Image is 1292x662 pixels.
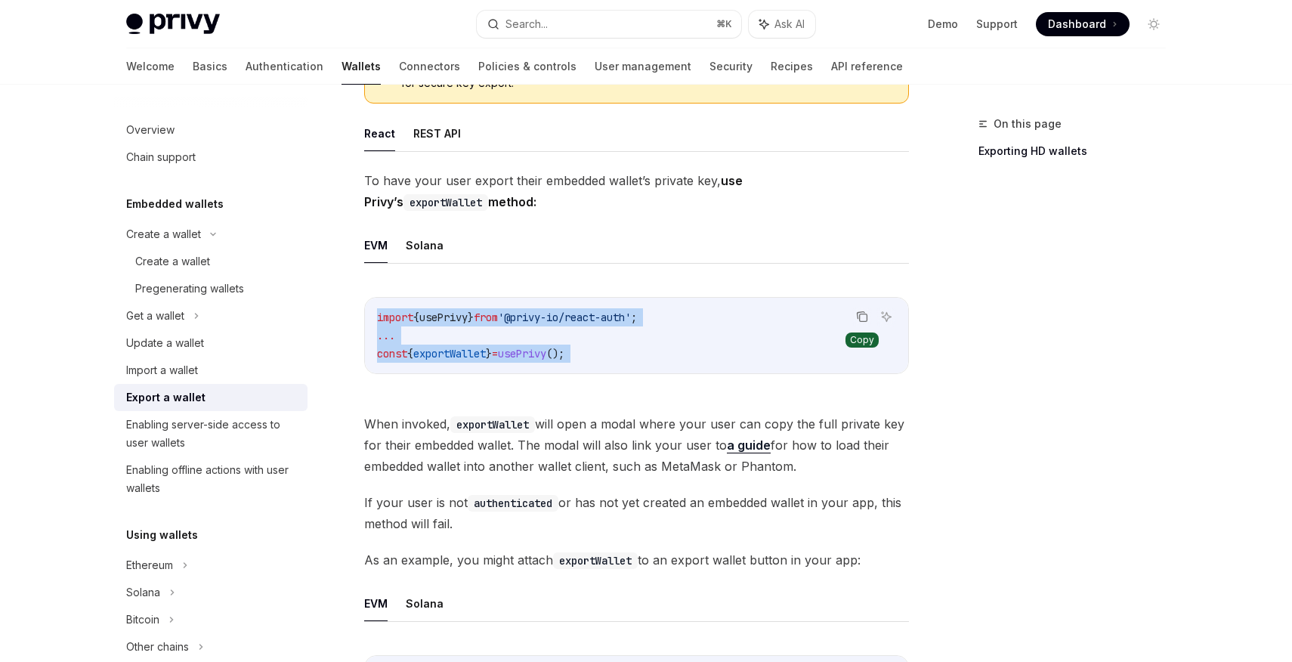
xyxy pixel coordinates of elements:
span: When invoked, will open a modal where your user can copy the full private key for their embedded ... [364,413,909,477]
code: exportWallet [450,416,535,433]
a: Welcome [126,48,175,85]
button: React [364,116,395,151]
span: '@privy-io/react-auth' [498,311,631,324]
span: { [413,311,419,324]
span: } [486,347,492,360]
span: Ask AI [774,17,805,32]
a: Authentication [246,48,323,85]
div: Enabling offline actions with user wallets [126,461,298,497]
span: ⌘ K [716,18,732,30]
div: Create a wallet [135,252,210,271]
div: Other chains [126,638,189,656]
span: = [492,347,498,360]
span: On this page [994,115,1062,133]
div: Update a wallet [126,334,204,352]
a: Update a wallet [114,329,308,357]
span: As an example, you might attach to an export wallet button in your app: [364,549,909,571]
a: Policies & controls [478,48,576,85]
button: REST API [413,116,461,151]
a: Security [709,48,753,85]
span: from [474,311,498,324]
div: Copy [845,333,879,348]
span: } [468,311,474,324]
button: EVM [364,586,388,621]
button: Solana [406,227,444,263]
a: Create a wallet [114,248,308,275]
code: authenticated [468,495,558,512]
div: Ethereum [126,556,173,574]
a: Enabling server-side access to user wallets [114,411,308,456]
div: Overview [126,121,175,139]
span: To have your user export their embedded wallet’s private key, [364,170,909,212]
span: import [377,311,413,324]
img: light logo [126,14,220,35]
span: { [407,347,413,360]
a: Chain support [114,144,308,171]
a: Basics [193,48,227,85]
a: Connectors [399,48,460,85]
a: Demo [928,17,958,32]
button: Copy the contents from the code block [852,307,872,326]
button: EVM [364,227,388,263]
button: Ask AI [749,11,815,38]
a: Wallets [342,48,381,85]
a: API reference [831,48,903,85]
span: Dashboard [1048,17,1106,32]
span: exportWallet [413,347,486,360]
div: Solana [126,583,160,602]
div: Import a wallet [126,361,198,379]
a: Exporting HD wallets [978,139,1178,163]
div: Search... [505,15,548,33]
a: Overview [114,116,308,144]
button: Solana [406,586,444,621]
span: usePrivy [419,311,468,324]
div: Create a wallet [126,225,201,243]
div: Enabling server-side access to user wallets [126,416,298,452]
div: Pregenerating wallets [135,280,244,298]
button: Ask AI [876,307,896,326]
a: a guide [727,438,771,453]
div: Get a wallet [126,307,184,325]
a: User management [595,48,691,85]
span: ... [377,329,395,342]
span: (); [546,347,564,360]
a: Import a wallet [114,357,308,384]
span: const [377,347,407,360]
a: Dashboard [1036,12,1130,36]
a: Support [976,17,1018,32]
span: usePrivy [498,347,546,360]
a: Export a wallet [114,384,308,411]
span: If your user is not or has not yet created an embedded wallet in your app, this method will fail. [364,492,909,534]
div: Export a wallet [126,388,206,407]
a: Pregenerating wallets [114,275,308,302]
div: Chain support [126,148,196,166]
div: Bitcoin [126,611,159,629]
button: Search...⌘K [477,11,741,38]
a: Recipes [771,48,813,85]
h5: Using wallets [126,526,198,544]
h5: Embedded wallets [126,195,224,213]
span: ; [631,311,637,324]
code: exportWallet [553,552,638,569]
a: Enabling offline actions with user wallets [114,456,308,502]
code: exportWallet [403,194,488,211]
button: Toggle dark mode [1142,12,1166,36]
